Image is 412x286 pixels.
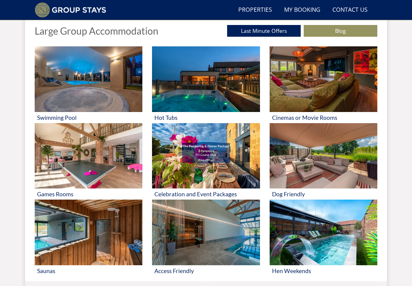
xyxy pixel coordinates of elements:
h3: Games Rooms [37,191,140,197]
img: 'Cinemas or Movie Rooms' - Large Group Accommodation Holiday Ideas [270,47,377,112]
img: 'Games Rooms' - Large Group Accommodation Holiday Ideas [35,123,142,189]
a: Blog [304,25,377,37]
img: 'Celebration and Event Packages' - Large Group Accommodation Holiday Ideas [152,123,260,189]
a: 'Dog Friendly' - Large Group Accommodation Holiday Ideas Dog Friendly [270,123,377,200]
a: Last Minute Offers [227,25,301,37]
h1: Large Group Accommodation [35,26,158,36]
a: 'Hen Weekends' - Large Group Accommodation Holiday Ideas Hen Weekends [270,200,377,277]
img: 'Swimming Pool' - Large Group Accommodation Holiday Ideas [35,47,142,112]
h3: Hen Weekends [272,268,375,274]
h3: Dog Friendly [272,191,375,197]
img: 'Dog Friendly' - Large Group Accommodation Holiday Ideas [270,123,377,189]
a: My Booking [282,3,323,17]
a: 'Hot Tubs' - Large Group Accommodation Holiday Ideas Hot Tubs [152,47,260,123]
h3: Saunas [37,268,140,274]
h3: Swimming Pool [37,115,140,121]
a: 'Games Rooms' - Large Group Accommodation Holiday Ideas Games Rooms [35,123,142,200]
a: 'Saunas' - Large Group Accommodation Holiday Ideas Saunas [35,200,142,277]
img: Group Stays [35,2,106,17]
a: 'Cinemas or Movie Rooms' - Large Group Accommodation Holiday Ideas Cinemas or Movie Rooms [270,47,377,123]
h3: Cinemas or Movie Rooms [272,115,375,121]
img: 'Access Friendly' - Large Group Accommodation Holiday Ideas [152,200,260,266]
img: 'Hot Tubs' - Large Group Accommodation Holiday Ideas [152,47,260,112]
a: Properties [236,3,274,17]
h3: Celebration and Event Packages [154,191,257,197]
a: 'Celebration and Event Packages' - Large Group Accommodation Holiday Ideas Celebration and Event ... [152,123,260,200]
a: Contact Us [330,3,370,17]
a: 'Access Friendly' - Large Group Accommodation Holiday Ideas Access Friendly [152,200,260,277]
img: 'Hen Weekends' - Large Group Accommodation Holiday Ideas [270,200,377,266]
h3: Access Friendly [154,268,257,274]
h3: Hot Tubs [154,115,257,121]
a: 'Swimming Pool' - Large Group Accommodation Holiday Ideas Swimming Pool [35,47,142,123]
img: 'Saunas' - Large Group Accommodation Holiday Ideas [35,200,142,266]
